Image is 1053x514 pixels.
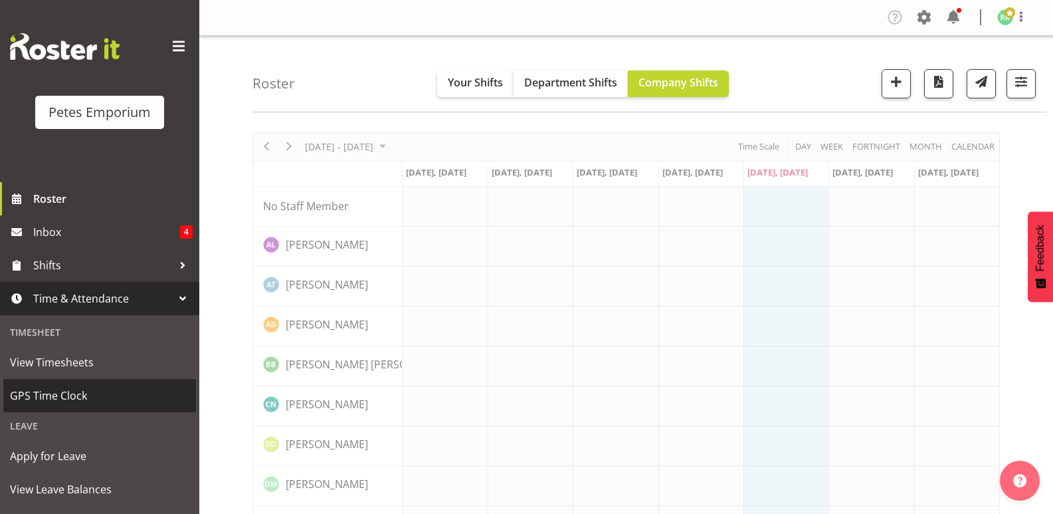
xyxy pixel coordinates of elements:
div: Petes Emporium [48,102,151,122]
span: Apply for Leave [10,446,189,466]
span: Inbox [33,222,180,242]
button: Filter Shifts [1006,69,1036,98]
button: Download a PDF of the roster according to the set date range. [924,69,953,98]
div: Timesheet [3,319,196,346]
a: GPS Time Clock [3,379,196,412]
span: Your Shifts [448,75,503,90]
span: Company Shifts [638,75,718,90]
span: 4 [180,225,193,239]
span: Shifts [33,255,173,275]
button: Company Shifts [628,70,729,97]
span: Feedback [1034,225,1046,271]
span: GPS Time Clock [10,386,189,406]
span: View Timesheets [10,352,189,372]
button: Send a list of all shifts for the selected filtered period to all rostered employees. [967,69,996,98]
button: Department Shifts [514,70,628,97]
div: Leave [3,412,196,440]
img: Rosterit website logo [10,33,120,60]
span: Time & Attendance [33,289,173,309]
a: View Timesheets [3,346,196,379]
span: Department Shifts [524,75,617,90]
button: Add a new shift [882,69,911,98]
button: Feedback - Show survey [1028,211,1053,302]
img: help-xxl-2.png [1013,474,1026,487]
a: Apply for Leave [3,440,196,473]
span: Roster [33,189,193,209]
img: ruth-robertson-taylor722.jpg [997,9,1013,25]
button: Your Shifts [437,70,514,97]
h4: Roster [252,76,295,91]
a: View Leave Balances [3,473,196,506]
span: View Leave Balances [10,479,189,499]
